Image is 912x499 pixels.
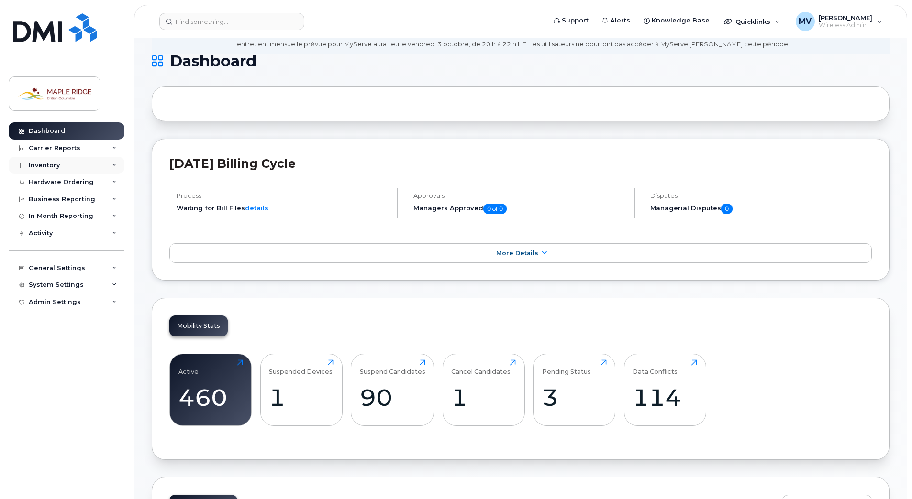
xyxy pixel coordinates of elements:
[360,383,425,412] div: 90
[542,359,607,421] a: Pending Status3
[178,383,243,412] div: 460
[170,54,256,68] span: Dashboard
[413,192,626,199] h4: Approvals
[610,16,630,25] span: Alerts
[178,359,199,375] div: Active
[633,359,678,375] div: Data Conflicts
[177,192,389,199] h4: Process
[547,11,595,30] a: Support
[178,359,243,421] a: Active460
[595,11,637,30] a: Alerts
[819,14,872,22] span: [PERSON_NAME]
[542,359,591,375] div: Pending Status
[717,12,787,31] div: Quicklinks
[177,204,389,213] li: Waiting for Bill Files
[269,359,333,375] div: Suspended Devices
[451,359,516,421] a: Cancel Candidates1
[633,359,697,421] a: Data Conflicts114
[819,22,872,29] span: Wireless Admin
[269,359,334,421] a: Suspended Devices1
[269,383,334,412] div: 1
[451,383,516,412] div: 1
[360,359,425,421] a: Suspend Candidates90
[245,204,268,212] a: details
[650,204,872,214] h5: Managerial Disputes
[799,16,812,27] span: MV
[451,359,511,375] div: Cancel Candidates
[159,13,304,30] input: overall type: UNKNOWN_TYPE html type: HTML_TYPE_UNSPECIFIED server type: SERVER_RESPONSE_PENDING ...
[360,359,425,375] div: Suspend Candidates
[542,383,607,412] div: 3
[169,156,872,171] h2: [DATE] Billing Cycle
[562,16,589,25] span: Support
[721,204,733,214] span: 0
[633,383,697,412] div: 114
[496,249,538,257] span: More Details
[735,18,770,25] span: Quicklinks
[483,204,507,214] span: 0 of 0
[652,16,710,25] span: Knowledge Base
[413,204,626,214] h5: Managers Approved
[650,192,872,199] h4: Disputes
[789,12,889,31] div: Michael Vogel
[637,11,716,30] a: Knowledge Base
